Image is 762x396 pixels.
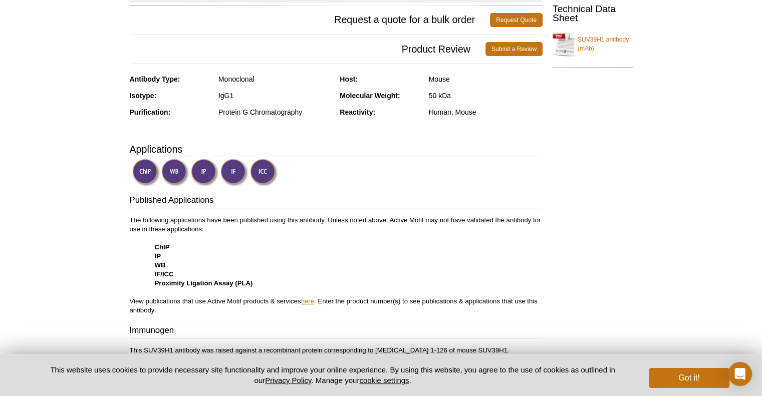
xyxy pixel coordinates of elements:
[191,159,218,186] img: Immunoprecipitation Validated
[130,42,485,56] span: Product Review
[265,376,311,384] a: Privacy Policy
[130,75,180,83] strong: Antibody Type:
[33,364,633,385] p: This website uses cookies to provide necessary site functionality and improve your online experie...
[340,75,358,83] strong: Host:
[429,108,543,117] div: Human, Mouse
[553,29,633,59] a: SUV39H1 antibody (mAb)
[485,42,543,56] a: Submit a Review
[301,297,314,305] a: here
[359,376,409,384] button: cookie settings
[218,75,332,84] div: Monoclonal
[130,142,543,157] h3: Applications
[155,279,253,287] strong: Proximity Ligation Assay (PLA)
[130,108,171,116] strong: Purification:
[250,159,278,186] img: Immunocytochemistry Validated
[649,368,729,388] button: Got it!
[220,159,248,186] img: Immunofluorescence Validated
[155,261,166,269] strong: WB
[429,75,543,84] div: Mouse
[340,92,400,100] strong: Molecular Weight:
[490,13,543,27] a: Request Quote
[130,324,543,338] h3: Immunogen
[155,270,174,278] strong: IF/ICC
[155,252,161,260] strong: IP
[130,216,543,315] p: The following applications have been published using this antibody. Unless noted above, Active Mo...
[218,108,332,117] div: Protein G Chromatography
[130,13,490,27] span: Request a quote for a bulk order
[130,194,543,208] h3: Published Applications
[429,91,543,100] div: 50 kDa
[132,159,160,186] img: ChIP Validated
[155,243,170,251] strong: ChIP
[130,92,157,100] strong: Isotype:
[340,108,375,116] strong: Reactivity:
[130,346,543,355] p: This SUV39H1 antibody was raised against a recombinant protein corresponding to [MEDICAL_DATA] 1-...
[728,362,752,386] div: Open Intercom Messenger
[218,91,332,100] div: IgG1
[161,159,189,186] img: Western Blot Validated
[553,5,633,23] h2: Technical Data Sheet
